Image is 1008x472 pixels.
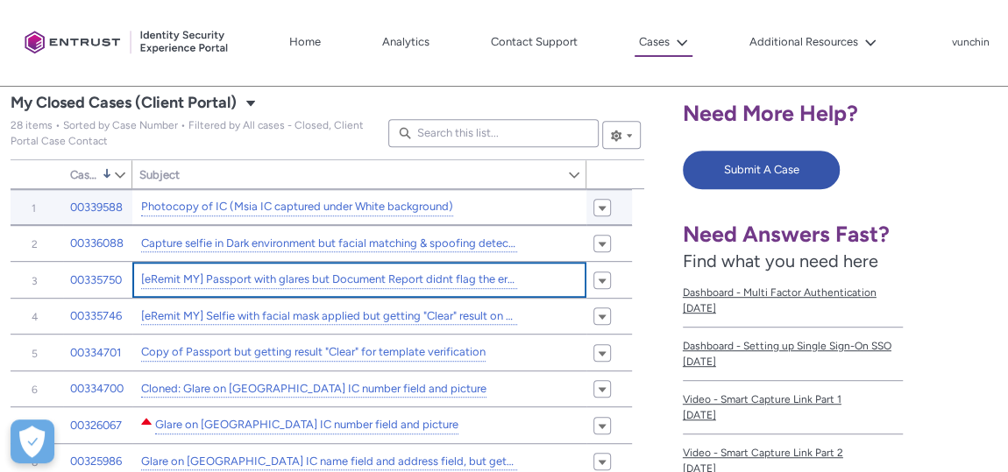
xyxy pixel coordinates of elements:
a: Dashboard - Setting up Single Sign-On SSO[DATE] [683,328,904,381]
a: 00336088 [70,235,124,252]
lightning-icon: Escalated [139,414,153,428]
lightning-formatted-date-time: [DATE] [683,302,716,314]
input: Search this list... [388,119,599,147]
a: 00334700 [70,380,124,398]
button: Open Preferences [11,419,54,463]
lightning-formatted-date-time: [DATE] [683,356,716,368]
a: Contact Support [486,29,582,55]
button: Cases [635,29,692,57]
a: 00334701 [70,344,121,362]
a: Glare on [GEOGRAPHIC_DATA] IC name field and address field, but getting CLEAR result [141,453,517,471]
a: Subject [132,160,567,188]
lightning-formatted-date-time: [DATE] [683,409,716,421]
span: Video - Smart Capture Link Part 2 [683,445,904,461]
a: Home [285,29,325,55]
a: 00325986 [70,453,122,470]
div: Cookie Preferences [11,419,54,463]
span: Dashboard - Setting up Single Sign-On SSO [683,338,904,354]
p: vunchin [952,37,990,49]
a: 00339588 [70,199,123,216]
button: Additional Resources [745,29,881,55]
span: Find what you need here [683,250,878,271]
a: Photocopy of IC (Msia IC captured under White background) [141,198,453,216]
a: Case Number [63,160,113,188]
a: 00326067 [70,417,122,434]
h1: Need Answers Fast? [683,221,904,248]
a: Copy of Passport but getting result "Clear" for template verification [141,343,486,362]
span: Video - Smart Capture Link Part 1 [683,391,904,407]
button: Select a List View: Cases [240,92,261,113]
a: 00335746 [70,307,122,325]
a: Capture selfie in Dark environment but facial matching & spoofing detecting score getting above 0.9 [141,235,517,253]
span: Case Number [70,168,98,181]
a: Analytics, opens in new tab [378,29,434,55]
span: Need More Help? [683,100,858,126]
span: My Closed Cases (Client Portal) [11,89,237,117]
a: Cloned: Glare on [GEOGRAPHIC_DATA] IC number field and picture [141,380,486,398]
span: Dashboard - Multi Factor Authentication [683,285,904,300]
button: Submit A Case [683,151,841,189]
button: User Profile vunchin [951,32,990,50]
a: Dashboard - Multi Factor Authentication[DATE] [683,274,904,328]
span: My Closed Cases (Client Portal) [11,119,364,147]
button: List View Controls [602,121,641,149]
a: [eRemit MY] Selfie with facial mask applied but getting "Clear" result on Facial similarity report [141,307,517,326]
a: Video - Smart Capture Link Part 1[DATE] [683,381,904,434]
a: Glare on [GEOGRAPHIC_DATA] IC number field and picture [155,416,458,434]
a: 00335750 [70,271,122,289]
a: [eRemit MY] Passport with glares but Document Report didnt flag the erroneous [141,271,517,289]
